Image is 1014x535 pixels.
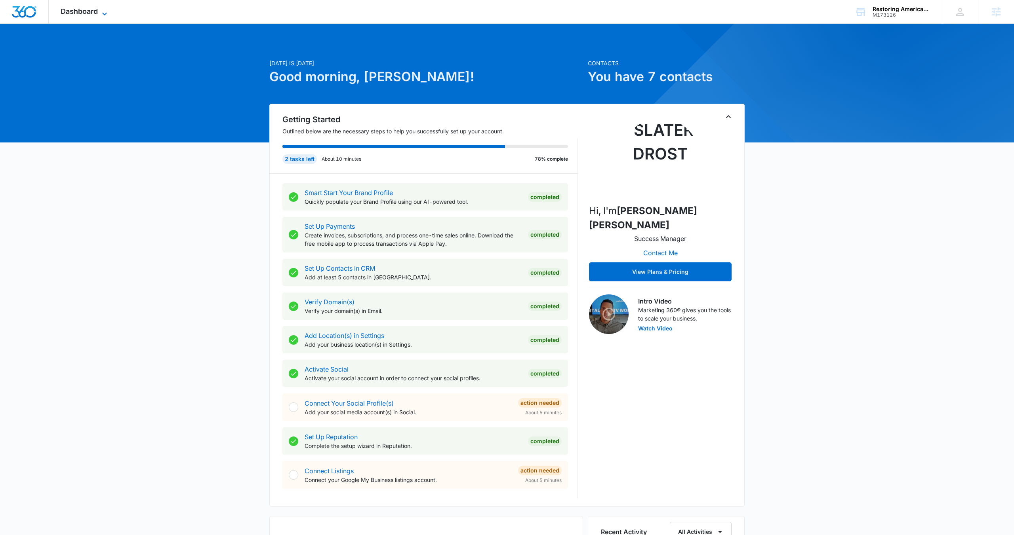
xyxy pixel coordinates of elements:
[873,6,930,12] div: account name
[79,46,85,52] img: tab_keywords_by_traffic_grey.svg
[528,230,562,239] div: Completed
[269,59,583,67] p: [DATE] is [DATE]
[528,436,562,446] div: Completed
[589,204,732,232] p: Hi, I'm
[525,409,562,416] span: About 5 minutes
[518,466,562,475] div: Action Needed
[305,332,384,340] a: Add Location(s) in Settings
[282,154,317,164] div: 2 tasks left
[535,156,568,163] p: 78% complete
[305,476,512,484] p: Connect your Google My Business listings account.
[518,398,562,408] div: Action Needed
[588,67,745,86] h1: You have 7 contacts
[305,408,512,416] p: Add your social media account(s) in Social.
[873,12,930,18] div: account id
[305,307,522,315] p: Verify your domain(s) in Email.
[305,298,355,306] a: Verify Domain(s)
[588,59,745,67] p: Contacts
[621,118,700,197] img: Slater Drost
[282,127,578,135] p: Outlined below are the necessary steps to help you successfully set up your account.
[724,112,733,121] button: Toggle Collapse
[635,243,686,262] button: Contact Me
[589,262,732,281] button: View Plans & Pricing
[528,302,562,311] div: Completed
[305,340,522,349] p: Add your business location(s) in Settings.
[589,205,697,231] strong: [PERSON_NAME] [PERSON_NAME]
[305,433,358,441] a: Set Up Reputation
[638,306,732,323] p: Marketing 360® gives you the tools to scale your business.
[88,47,133,52] div: Keywords by Traffic
[305,365,349,373] a: Activate Social
[305,197,522,206] p: Quickly populate your Brand Profile using our AI-powered tool.
[21,46,28,52] img: tab_domain_overview_orange.svg
[305,231,522,248] p: Create invoices, subscriptions, and process one-time sales online. Download the free mobile app t...
[305,222,355,230] a: Set Up Payments
[305,273,522,281] p: Add at least 5 contacts in [GEOGRAPHIC_DATA].
[634,234,686,243] p: Success Manager
[30,47,71,52] div: Domain Overview
[21,21,87,27] div: Domain: [DOMAIN_NAME]
[638,326,673,331] button: Watch Video
[528,268,562,277] div: Completed
[305,467,354,475] a: Connect Listings
[61,7,98,15] span: Dashboard
[13,13,19,19] img: logo_orange.svg
[305,374,522,382] p: Activate your social account in order to connect your social profiles.
[638,296,732,306] h3: Intro Video
[13,21,19,27] img: website_grey.svg
[305,189,393,197] a: Smart Start Your Brand Profile
[22,13,39,19] div: v 4.0.25
[282,114,578,125] h2: Getting Started
[305,264,375,272] a: Set Up Contacts in CRM
[528,369,562,378] div: Completed
[305,399,394,407] a: Connect Your Social Profile(s)
[525,477,562,484] span: About 5 minutes
[305,442,522,450] p: Complete the setup wizard in Reputation.
[528,335,562,345] div: Completed
[589,294,629,334] img: Intro Video
[269,67,583,86] h1: Good morning, [PERSON_NAME]!
[322,156,361,163] p: About 10 minutes
[528,192,562,202] div: Completed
